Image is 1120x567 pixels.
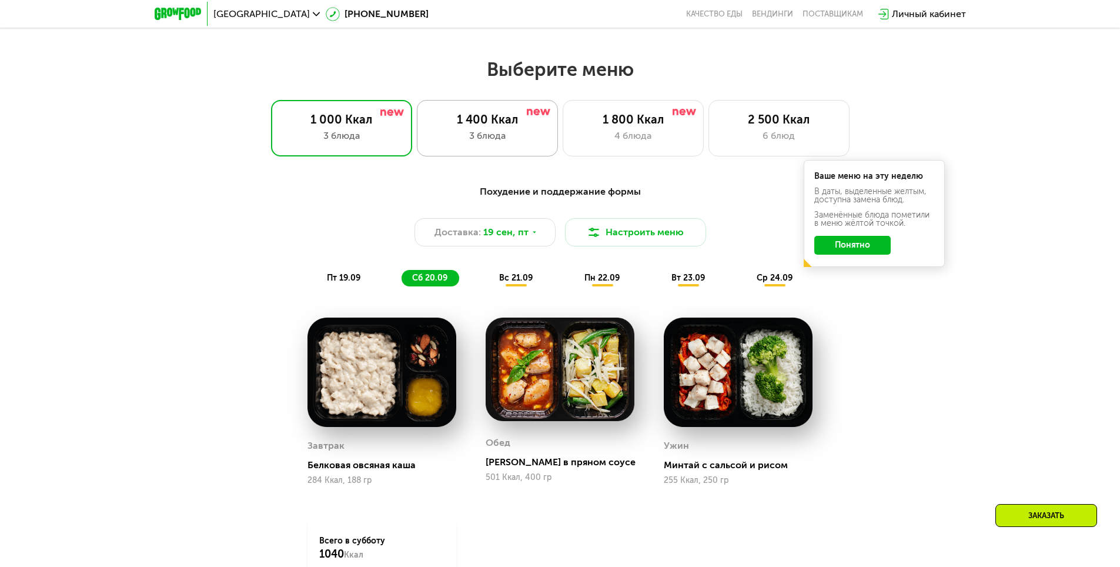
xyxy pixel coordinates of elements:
[575,112,691,126] div: 1 800 Ккал
[429,129,546,143] div: 3 блюда
[307,476,456,485] div: 284 Ккал, 188 гр
[721,129,837,143] div: 6 блюд
[283,129,400,143] div: 3 блюда
[326,7,429,21] a: [PHONE_NUMBER]
[814,172,934,181] div: Ваше меню на эту неделю
[319,548,344,561] span: 1040
[814,211,934,228] div: Заменённые блюда пометили в меню жёлтой точкой.
[499,273,533,283] span: вс 21.09
[283,112,400,126] div: 1 000 Ккал
[344,550,363,560] span: Ккал
[892,7,966,21] div: Личный кабинет
[307,437,345,455] div: Завтрак
[803,9,863,19] div: поставщикам
[429,112,546,126] div: 1 400 Ккал
[38,58,1082,81] h2: Выберите меню
[686,9,743,19] a: Качество еды
[307,459,466,471] div: Белковая овсяная каша
[565,218,706,246] button: Настроить меню
[319,535,444,561] div: Всего в субботу
[213,9,310,19] span: [GEOGRAPHIC_DATA]
[434,225,481,239] span: Доставка:
[483,225,529,239] span: 19 сен, пт
[671,273,705,283] span: вт 23.09
[814,236,891,255] button: Понятно
[995,504,1097,527] div: Заказать
[575,129,691,143] div: 4 блюда
[664,437,689,455] div: Ужин
[486,473,634,482] div: 501 Ккал, 400 гр
[486,456,644,468] div: [PERSON_NAME] в пряном соусе
[814,188,934,204] div: В даты, выделенные желтым, доступна замена блюд.
[664,476,813,485] div: 255 Ккал, 250 гр
[486,434,510,452] div: Обед
[212,185,908,199] div: Похудение и поддержание формы
[327,273,360,283] span: пт 19.09
[664,459,822,471] div: Минтай с сальсой и рисом
[584,273,620,283] span: пн 22.09
[412,273,447,283] span: сб 20.09
[721,112,837,126] div: 2 500 Ккал
[757,273,793,283] span: ср 24.09
[752,9,793,19] a: Вендинги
